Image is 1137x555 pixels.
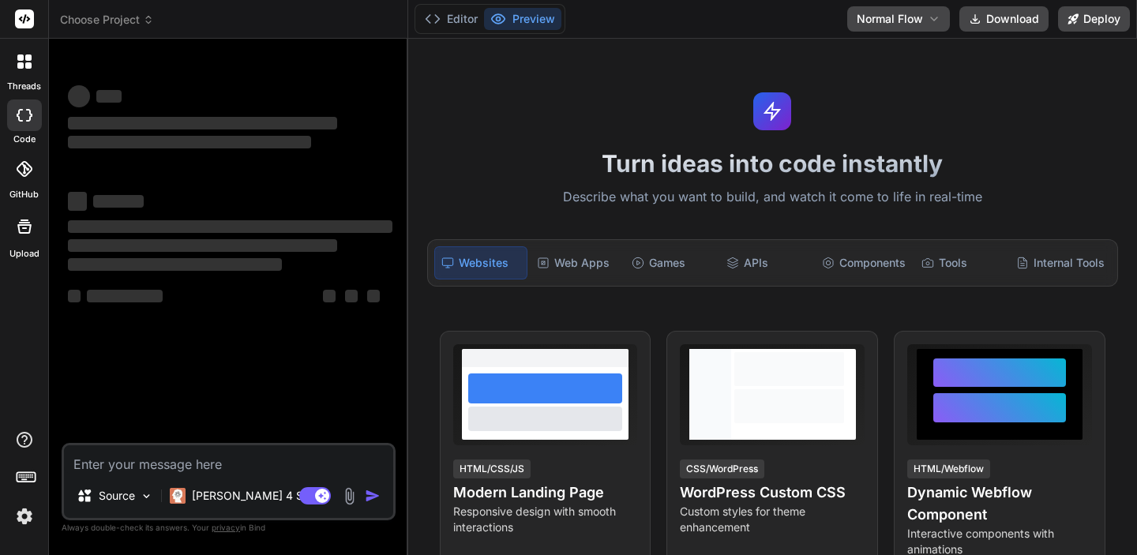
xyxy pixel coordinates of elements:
[907,459,990,478] div: HTML/Webflow
[68,117,337,129] span: ‌
[915,246,1007,279] div: Tools
[720,246,812,279] div: APIs
[323,290,336,302] span: ‌
[418,187,1128,208] p: Describe what you want to build, and watch it come to life in real-time
[25,25,38,38] img: logo_orange.svg
[625,246,717,279] div: Games
[857,11,923,27] span: Normal Flow
[13,133,36,146] label: code
[9,247,39,261] label: Upload
[959,6,1049,32] button: Download
[43,99,55,112] img: tab_domain_overview_orange.svg
[25,41,38,54] img: website_grey.svg
[60,101,141,111] div: Domain Overview
[68,192,87,211] span: ‌
[418,149,1128,178] h1: Turn ideas into code instantly
[680,482,865,504] h4: WordPress Custom CSS
[367,290,380,302] span: ‌
[41,41,174,54] div: Domain: [DOMAIN_NAME]
[1018,344,1086,360] span: View Prompt
[11,503,38,530] img: settings
[563,344,631,360] span: View Prompt
[907,482,1092,526] h4: Dynamic Webflow Component
[174,101,266,111] div: Keywords by Traffic
[68,136,311,148] span: ‌
[68,290,81,302] span: ‌
[157,99,170,112] img: tab_keywords_by_traffic_grey.svg
[93,195,144,208] span: ‌
[140,489,153,503] img: Pick Models
[340,487,358,505] img: attachment
[680,504,865,535] p: Custom styles for theme enhancement
[790,344,858,360] span: View Prompt
[680,459,764,478] div: CSS/WordPress
[453,504,638,535] p: Responsive design with smooth interactions
[7,80,41,93] label: threads
[816,246,912,279] div: Components
[68,239,337,252] span: ‌
[1058,6,1130,32] button: Deploy
[9,188,39,201] label: GitHub
[1010,246,1111,279] div: Internal Tools
[434,246,527,279] div: Websites
[453,482,638,504] h4: Modern Landing Page
[68,258,282,271] span: ‌
[62,520,396,535] p: Always double-check its answers. Your in Bind
[345,290,358,302] span: ‌
[96,90,122,103] span: ‌
[531,246,622,279] div: Web Apps
[192,488,310,504] p: [PERSON_NAME] 4 S..
[60,12,154,28] span: Choose Project
[365,488,381,504] img: icon
[847,6,950,32] button: Normal Flow
[68,220,392,233] span: ‌
[44,25,77,38] div: v 4.0.24
[87,290,163,302] span: ‌
[484,8,561,30] button: Preview
[212,523,240,532] span: privacy
[170,488,186,504] img: Claude 4 Sonnet
[99,488,135,504] p: Source
[453,459,531,478] div: HTML/CSS/JS
[68,85,90,107] span: ‌
[418,8,484,30] button: Editor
